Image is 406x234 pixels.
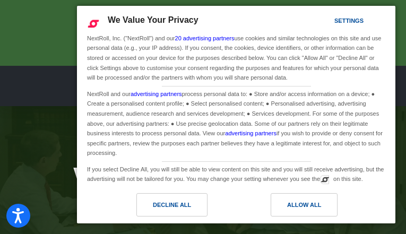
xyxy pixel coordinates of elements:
a: 20 advertising partners [175,35,235,41]
a: advertising partners [225,130,277,136]
a: Decline All [83,193,236,222]
div: NextRoll and our process personal data to: ● Store and/or access information on a device; ● Creat... [85,86,387,159]
img: logo [44,72,140,100]
div: Settings [334,15,364,27]
a: advertising partners [131,91,182,97]
span: We Value Your Privacy [108,15,198,24]
div: Allow All [287,199,321,211]
a: Allow All [236,193,389,222]
div: If you select Decline All, you will still be able to view content on this site and you will still... [85,162,387,185]
div: NextRoll, Inc. ("NextRoll") and our use cookies and similar technologies on this site and use per... [85,32,387,84]
a: Settings [316,12,341,32]
div: Decline All [153,199,191,211]
h1: What our clients are saying [44,164,362,186]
